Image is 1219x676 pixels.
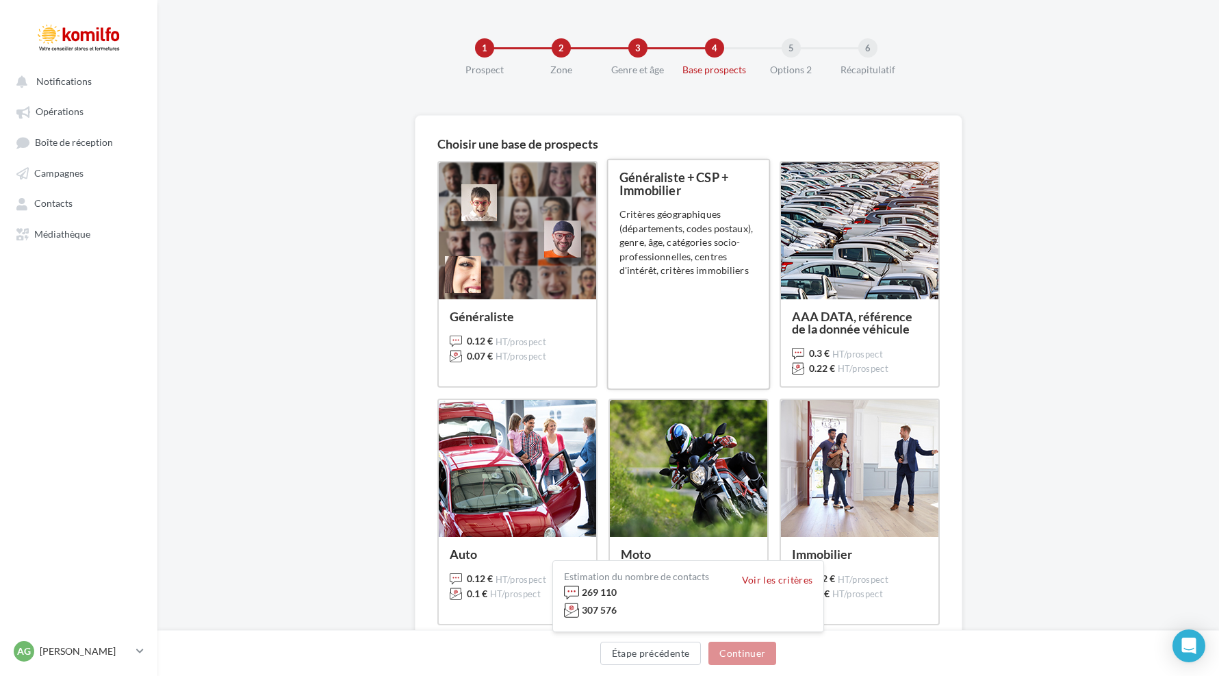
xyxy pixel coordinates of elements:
[628,38,647,58] div: 3
[475,38,494,58] div: 1
[809,347,830,360] span: 0.3 €
[11,638,146,664] a: AG [PERSON_NAME]
[496,336,547,347] span: HT/prospect
[564,572,709,581] div: Estimation du nombre de contacts
[832,349,884,360] span: HT/prospect
[36,106,84,118] span: Opérations
[17,644,31,658] span: AG
[600,642,702,665] button: Étape précédente
[619,171,758,197] div: Généraliste + CSP + Immobilier
[467,587,487,601] span: 0.1 €
[582,586,617,599] div: 269 110
[496,574,547,585] span: HT/prospect
[594,63,682,77] div: Genre et âge
[8,160,149,185] a: Campagnes
[747,63,835,77] div: Options 2
[467,572,493,586] span: 0.12 €
[621,548,756,560] div: Moto
[490,588,541,599] span: HT/prospect
[782,38,801,58] div: 5
[824,63,912,77] div: Récapitulatif
[8,190,149,215] a: Contacts
[809,362,835,375] span: 0.22 €
[792,310,927,335] div: AAA DATA, référence de la donnée véhicule
[35,136,113,148] span: Boîte de réception
[619,208,758,277] div: Critères géographiques (départements, codes postaux), genre, âge, catégories socio-professionnell...
[705,38,724,58] div: 4
[1172,629,1205,662] div: Open Intercom Messenger
[858,38,877,58] div: 6
[742,575,813,586] button: Voir les critères
[8,129,149,155] a: Boîte de réception
[34,228,90,240] span: Médiathèque
[8,99,149,123] a: Opérations
[34,198,73,210] span: Contacts
[517,63,605,77] div: Zone
[496,351,547,362] span: HT/prospect
[582,603,617,617] div: 307 576
[450,310,585,323] div: Généraliste
[838,363,889,374] span: HT/prospect
[34,167,84,179] span: Campagnes
[40,644,131,658] p: [PERSON_NAME]
[838,574,889,585] span: HT/prospect
[437,138,940,150] h3: Choisir une base de prospects
[467,334,493,348] span: 0.12 €
[8,68,144,93] button: Notifications
[36,75,92,87] span: Notifications
[441,63,528,77] div: Prospect
[8,221,149,246] a: Médiathèque
[450,548,585,560] div: Auto
[671,63,758,77] div: Base prospects
[552,38,571,58] div: 2
[467,349,493,363] span: 0.07 €
[832,588,884,599] span: HT/prospect
[708,642,776,665] button: Continuer
[792,548,927,560] div: Immobilier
